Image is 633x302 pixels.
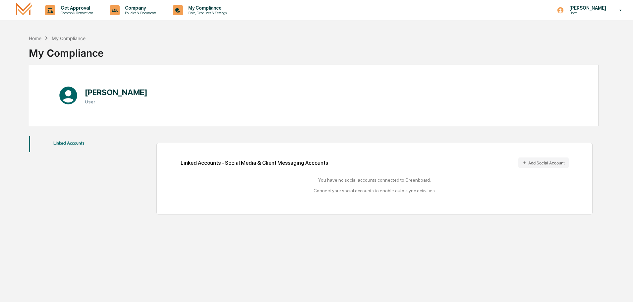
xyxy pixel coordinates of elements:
[29,136,109,152] div: secondary tabs example
[16,2,32,18] img: logo
[29,35,41,41] div: Home
[29,42,104,59] div: My Compliance
[181,157,569,168] div: Linked Accounts - Social Media & Client Messaging Accounts
[120,5,159,11] p: Company
[55,11,96,15] p: Content & Transactions
[85,99,147,104] h3: User
[181,177,569,193] div: You have no social accounts connected to Greenboard. Connect your social accounts to enable auto-...
[85,88,147,97] h1: [PERSON_NAME]
[518,157,569,168] button: Add Social Account
[612,280,630,298] iframe: Open customer support
[564,11,609,15] p: Users
[29,136,109,152] button: Linked Accounts
[183,11,230,15] p: Data, Deadlines & Settings
[120,11,159,15] p: Policies & Documents
[52,35,86,41] div: My Compliance
[55,5,96,11] p: Get Approval
[183,5,230,11] p: My Compliance
[564,5,609,11] p: [PERSON_NAME]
